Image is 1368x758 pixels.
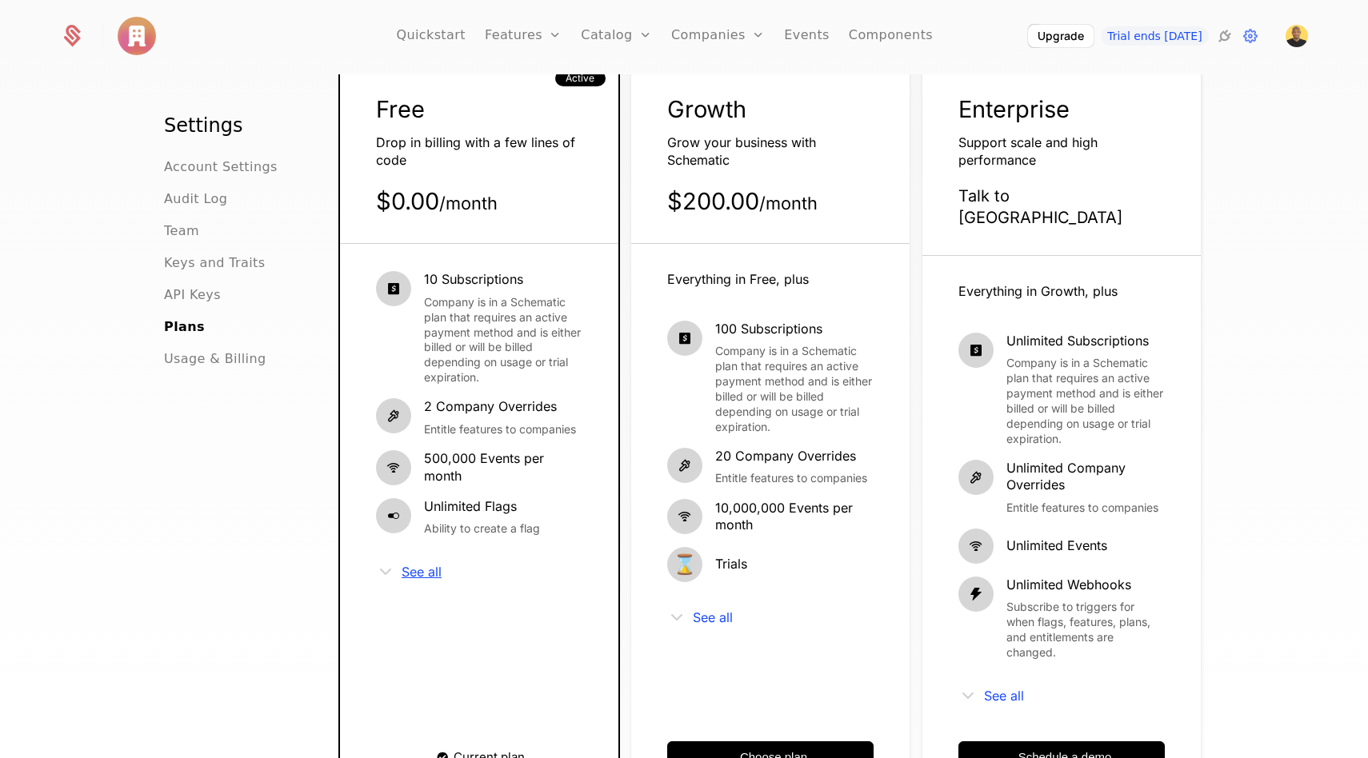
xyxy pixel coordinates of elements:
span: Unlimited Events [1006,537,1107,555]
i: chevron-down [958,686,978,705]
span: $200.00 [667,187,818,215]
a: Keys and Traits [164,253,265,273]
sub: / month [759,193,818,213]
span: Everything in Free, plus [667,271,809,287]
span: Support scale and high performance [958,134,1098,168]
a: Usage & Billing [164,349,266,369]
a: Settings [1241,26,1260,46]
a: Integrations [1215,26,1234,46]
button: Open user button [1286,25,1308,47]
span: See all [984,689,1024,702]
span: Trials [715,556,747,573]
span: Grow your business with Schematic [667,134,816,168]
i: chevron-down [376,562,395,581]
span: Unlimited Flags [424,498,540,516]
a: API Keys [164,285,221,305]
i: hammer [667,448,702,483]
a: Account Settings [164,158,278,177]
span: Subscribe to triggers for when flags, features, plans, and entitlements are changed. [1006,600,1165,660]
span: $0.00 [376,187,498,215]
span: 10,000,000 Events per month [715,500,874,534]
i: hammer [958,460,994,495]
span: Entitle features to companies [715,471,867,486]
span: Company is in a Schematic plan that requires an active payment method and is either billed or wil... [1006,356,1165,446]
span: 20 Company Overrides [715,448,867,465]
i: signal [958,529,994,564]
span: See all [693,611,733,624]
span: 500,000 Events per month [424,450,582,485]
a: Team [164,221,199,241]
button: Upgrade [1028,25,1094,47]
span: Entitle features to companies [424,422,576,437]
i: boolean-on [376,498,411,533]
span: Unlimited Company Overrides [1006,460,1165,494]
span: Ability to create a flag [424,521,540,537]
a: Plans [164,317,205,337]
a: Trial ends [DATE] [1101,26,1209,46]
sub: / month [439,193,498,213]
span: 100 Subscriptions [715,321,874,338]
span: 2 Company Overrides [424,398,576,416]
span: 10 Subscriptions [424,271,582,289]
span: Enterprise [958,95,1070,123]
i: signal [667,499,702,534]
span: Everything in Growth, plus [958,283,1118,299]
h1: Settings [164,113,298,138]
i: chevron-down [667,608,686,627]
img: Jason Suárez [1286,25,1308,47]
span: Free [376,95,425,123]
i: thunder [958,576,994,612]
i: cashapp [958,333,994,368]
span: Company is in a Schematic plan that requires an active payment method and is either billed or wil... [715,344,874,434]
i: cashapp [376,271,411,306]
span: Unlimited Webhooks [1006,576,1165,594]
i: signal [376,450,411,485]
span: Company is in a Schematic plan that requires an active payment method and is either billed or wil... [424,295,582,385]
span: ⌛ [667,547,702,582]
span: Active [566,72,594,85]
span: Entitle features to companies [1006,501,1165,516]
span: Drop in billing with a few lines of code [376,134,575,168]
i: hammer [376,398,411,433]
img: Editia [118,17,156,55]
span: Unlimited Subscriptions [1006,333,1165,350]
span: Growth [667,95,746,123]
nav: Main [164,113,298,369]
span: See all [402,565,442,578]
span: Talk to [GEOGRAPHIC_DATA] [958,186,1122,227]
i: cashapp [667,321,702,356]
a: Audit Log [164,189,227,209]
